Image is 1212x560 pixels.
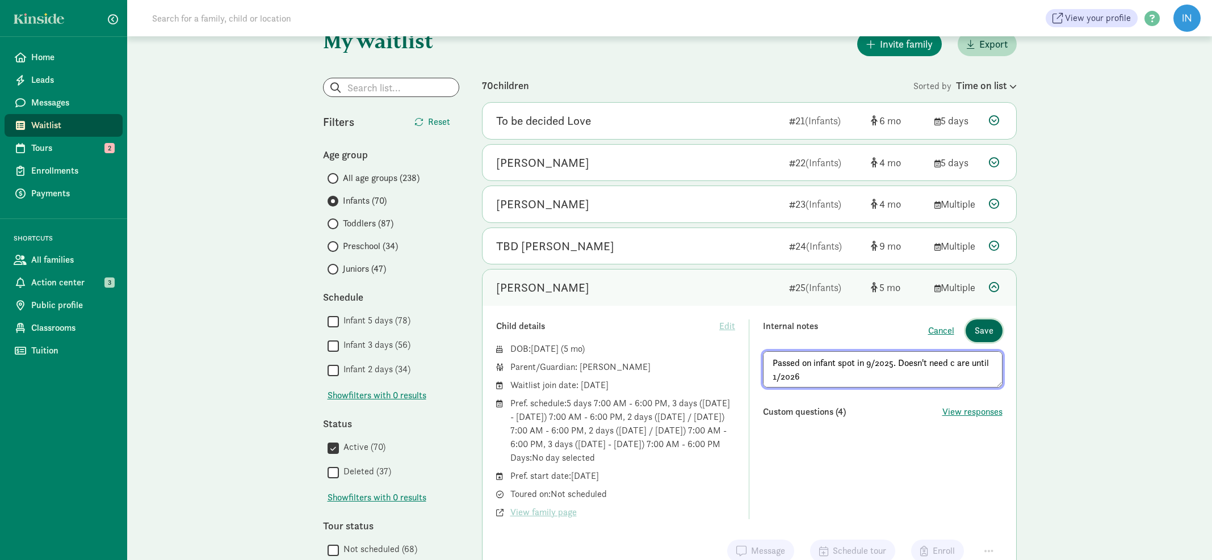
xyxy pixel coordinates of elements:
span: All age groups (238) [343,171,420,185]
span: Messages [31,96,114,110]
div: [object Object] [871,196,925,212]
label: Infant 2 days (34) [339,363,410,376]
div: 21 [789,113,862,128]
div: Filters [323,113,391,130]
div: Multiple [934,196,980,212]
a: Tours 2 [5,137,123,159]
span: (Infants) [806,156,841,169]
div: 5 days [934,113,980,128]
span: Leads [31,73,114,87]
span: Home [31,50,114,64]
button: Invite family [857,32,942,56]
span: Show filters with 0 results [328,389,426,402]
span: Preschool (34) [343,239,398,253]
div: DOB: ( ) [510,342,736,356]
button: Showfilters with 0 results [328,491,426,504]
span: View your profile [1065,11,1131,25]
button: Export [958,32,1017,56]
label: Not scheduled (68) [339,542,417,556]
div: Clara Basl [496,154,589,172]
a: Tuition [5,339,123,362]
span: (Infants) [806,239,842,252]
iframe: Chat Widget [1155,506,1212,560]
div: 5 days [934,155,980,170]
div: 22 [789,155,862,170]
span: 3 [104,277,115,288]
span: Public profile [31,298,114,312]
div: TBD Watters [496,237,614,255]
span: 4 [879,197,901,210]
div: Status [323,416,459,431]
h1: My waitlist [323,30,459,52]
span: 4 [879,156,901,169]
input: Search list... [324,78,459,96]
span: Action center [31,276,114,289]
div: [object Object] [871,280,925,295]
span: Juniors (47) [343,262,386,276]
div: Multiple [934,280,980,295]
div: Schedule [323,289,459,305]
div: 25 [789,280,862,295]
div: Pref. start date: [DATE] [510,469,736,483]
div: Multiple [934,238,980,254]
div: Sorted by [913,78,1017,93]
span: Enroll [933,544,955,558]
span: 5 [564,343,582,355]
label: Deleted (37) [339,465,391,478]
span: Infants (70) [343,194,387,208]
span: 6 [879,114,901,127]
button: Save [966,319,1003,342]
div: Parent/Guardian: [PERSON_NAME] [510,360,736,374]
span: (Infants) [806,197,841,210]
span: Schedule tour [833,544,886,558]
button: Cancel [928,324,954,338]
div: 23 [789,196,862,212]
div: Age group [323,147,459,162]
span: (Infants) [805,114,841,127]
span: Enrollments [31,164,114,178]
button: Showfilters with 0 results [328,389,426,402]
span: All families [31,253,114,267]
span: Classrooms [31,321,114,335]
span: 5 [879,281,900,294]
button: View responses [942,405,1003,419]
span: Waitlist [31,119,114,132]
span: Message [751,544,785,558]
span: 2 [104,143,115,153]
span: Tours [31,141,114,155]
span: 9 [879,239,901,252]
a: Waitlist [5,114,123,137]
a: Leads [5,69,123,91]
span: (Infants) [806,281,841,294]
a: Enrollments [5,159,123,182]
div: Toured on: Not scheduled [510,487,736,501]
a: Action center 3 [5,271,123,294]
div: Waitlist join date: [DATE] [510,378,736,392]
div: 70 children [482,78,913,93]
span: Payments [31,187,114,200]
div: Child details [496,319,720,333]
a: View your profile [1046,9,1138,27]
a: All families [5,249,123,271]
button: Edit [719,319,735,333]
label: Infant 3 days (56) [339,338,410,352]
div: Monty Riedeman [496,195,589,213]
div: To be decided Love [496,112,591,130]
a: Public profile [5,294,123,317]
a: Payments [5,182,123,205]
div: Tour status [323,518,459,533]
span: Toddlers (87) [343,217,393,230]
div: Time on list [956,78,1017,93]
span: Show filters with 0 results [328,491,426,504]
div: Custom questions (4) [763,405,942,419]
div: [object Object] [871,238,925,254]
a: Home [5,46,123,69]
span: View family page [510,506,577,519]
a: Classrooms [5,317,123,339]
div: 24 [789,238,862,254]
span: Invite family [880,36,933,52]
